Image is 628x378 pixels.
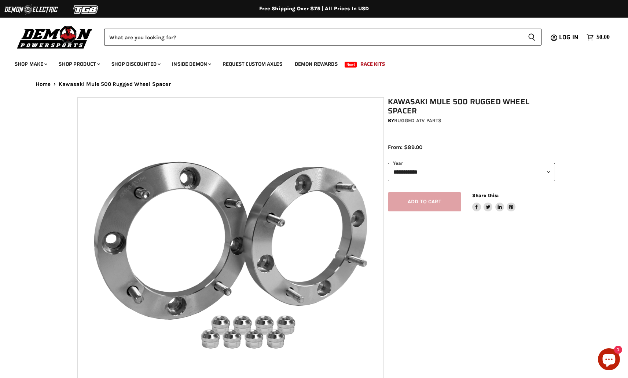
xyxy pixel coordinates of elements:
[596,348,622,372] inbox-online-store-chat: Shopify online store chat
[559,33,579,42] span: Log in
[394,117,441,124] a: Rugged ATV Parts
[522,29,541,46] button: Search
[289,57,343,72] a: Demon Rewards
[106,57,165,72] a: Shop Discounted
[583,32,613,43] a: $0.00
[4,3,59,17] img: Demon Electric Logo 2
[36,81,51,87] a: Home
[388,163,555,181] select: year
[9,54,608,72] ul: Main menu
[355,57,390,72] a: Race Kits
[53,57,104,72] a: Shop Product
[104,29,541,46] form: Product
[345,62,357,68] span: New!
[388,144,422,150] span: From: $89.00
[472,192,516,212] aside: Share this:
[472,193,499,198] span: Share this:
[59,81,171,87] span: Kawasaki Mule 500 Rugged Wheel Spacer
[556,34,583,41] a: Log in
[104,29,522,46] input: Search
[596,34,610,41] span: $0.00
[21,6,607,12] div: Free Shipping Over $75 | All Prices In USD
[59,3,114,17] img: TGB Logo 2
[388,97,555,116] h1: Kawasaki Mule 500 Rugged Wheel Spacer
[9,57,52,72] a: Shop Make
[166,57,216,72] a: Inside Demon
[15,24,95,50] img: Demon Powersports
[21,81,607,87] nav: Breadcrumbs
[217,57,288,72] a: Request Custom Axles
[388,117,555,125] div: by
